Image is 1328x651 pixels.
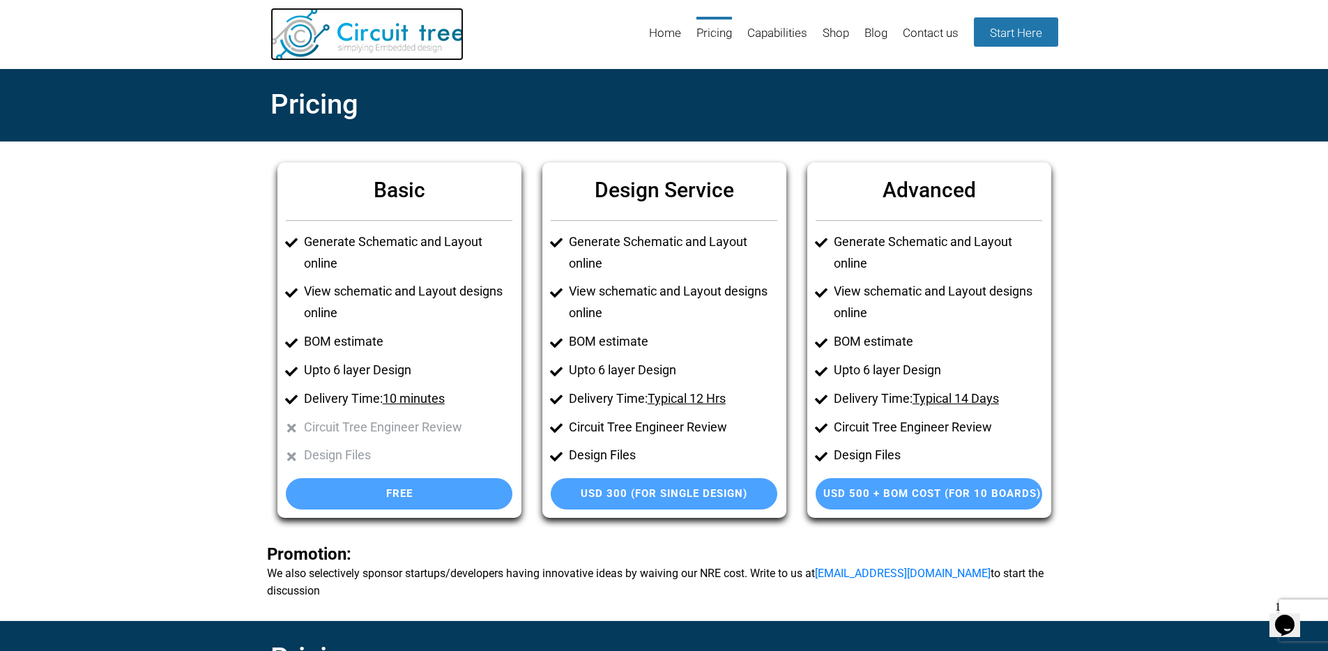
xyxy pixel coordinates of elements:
[649,17,681,62] a: Home
[286,478,512,510] a: Free
[267,544,351,564] span: Promotion:
[974,17,1058,47] a: Start Here
[270,8,464,61] img: Circuit Tree
[304,388,512,410] li: Delivery Time:
[823,17,849,62] a: Shop
[383,391,445,406] u: 10 minutes
[747,17,807,62] a: Capabilities
[834,231,1042,275] li: Generate Schematic and Layout online
[304,281,512,324] li: View schematic and Layout designs online
[286,171,512,209] h6: Basic
[816,478,1042,510] a: USD 500 + BOM Cost (For 10 Boards)
[815,567,991,580] a: [EMAIL_ADDRESS][DOMAIN_NAME]
[304,331,512,353] li: BOM estimate
[569,388,777,410] li: Delivery Time:
[569,417,777,438] li: Circuit Tree Engineer Review
[569,281,777,324] li: View schematic and Layout designs online
[569,331,777,353] li: BOM estimate
[569,231,777,275] li: Generate Schematic and Layout online
[834,417,1042,438] li: Circuit Tree Engineer Review
[569,360,777,381] li: Upto 6 layer Design
[569,445,777,466] li: Design Files
[304,360,512,381] li: Upto 6 layer Design
[696,17,732,62] a: Pricing
[1269,595,1314,637] iframe: chat widget
[834,388,1042,410] li: Delivery Time:
[834,281,1042,324] li: View schematic and Layout designs online
[648,391,726,406] u: Typical 12 Hrs
[304,417,512,438] li: Circuit Tree Engineer Review
[864,17,887,62] a: Blog
[304,231,512,275] li: Generate Schematic and Layout online
[270,81,1058,129] h2: Pricing
[834,445,1042,466] li: Design Files
[304,445,512,466] li: Design Files
[834,331,1042,353] li: BOM estimate
[834,360,1042,381] li: Upto 6 layer Design
[551,171,777,209] h6: Design Service
[267,546,1062,599] b: We also selectively sponsor startups/developers having innovative ideas by waiving our NRE cost. ...
[913,391,999,406] u: Typical 14 Days
[551,478,777,510] a: USD 300 (For single Design)
[903,17,959,62] a: Contact us
[816,171,1042,209] h6: Advanced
